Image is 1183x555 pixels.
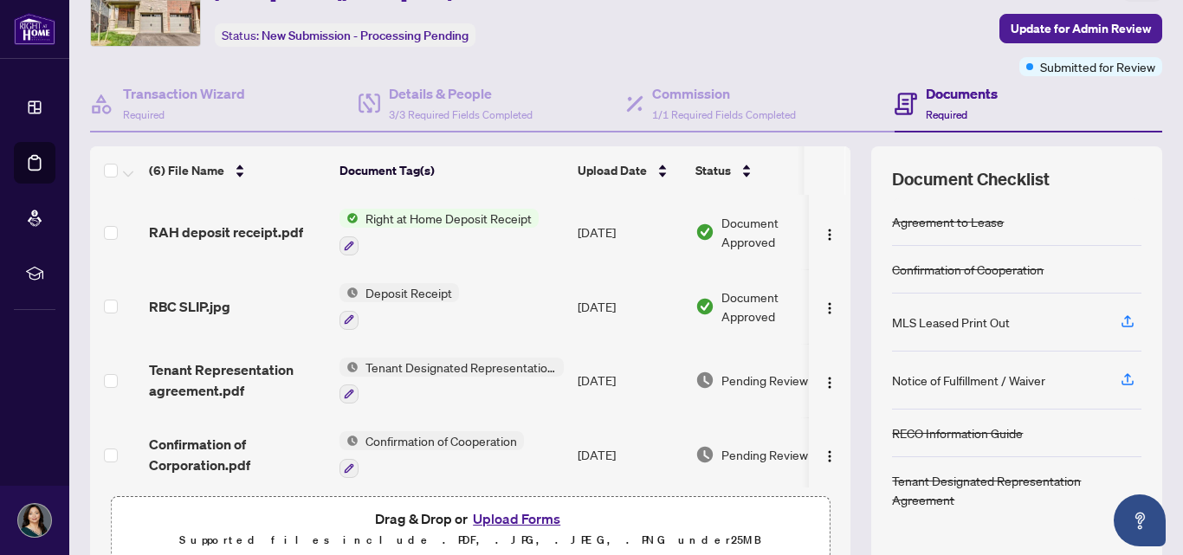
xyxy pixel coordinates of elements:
div: Tenant Designated Representation Agreement [892,471,1141,509]
td: [DATE] [571,269,688,344]
div: Confirmation of Cooperation [892,260,1044,279]
img: Logo [823,301,837,315]
img: Document Status [695,223,714,242]
img: Status Icon [339,431,359,450]
span: Right at Home Deposit Receipt [359,209,539,228]
button: Logo [816,293,844,320]
span: Status [695,161,731,180]
h4: Details & People [389,83,533,104]
td: [DATE] [571,195,688,269]
h4: Commission [652,83,796,104]
span: Pending Review [721,445,808,464]
th: Upload Date [571,146,688,195]
th: (6) File Name [142,146,333,195]
span: 3/3 Required Fields Completed [389,108,533,121]
div: Notice of Fulfillment / Waiver [892,371,1045,390]
span: Document Approved [721,287,829,326]
th: Document Tag(s) [333,146,571,195]
button: Status IconTenant Designated Representation Agreement [339,358,564,404]
p: Supported files include .PDF, .JPG, .JPEG, .PNG under 25 MB [122,530,818,551]
img: Document Status [695,371,714,390]
button: Logo [816,218,844,246]
td: [DATE] [571,417,688,492]
img: Profile Icon [18,504,51,537]
img: logo [14,13,55,45]
img: Logo [823,376,837,390]
span: RBC SLIP.jpg [149,296,230,317]
span: Drag & Drop or [375,507,566,530]
img: Status Icon [339,209,359,228]
span: Tenant Designated Representation Agreement [359,358,564,377]
button: Logo [816,441,844,468]
img: Logo [823,228,837,242]
td: [DATE] [571,344,688,418]
h4: Documents [926,83,998,104]
div: MLS Leased Print Out [892,313,1010,332]
span: Document Checklist [892,167,1050,191]
div: RECO Information Guide [892,423,1023,442]
h4: Transaction Wizard [123,83,245,104]
button: Logo [816,366,844,394]
span: Deposit Receipt [359,283,459,302]
img: Status Icon [339,358,359,377]
button: Upload Forms [468,507,566,530]
span: Tenant Representation agreement.pdf [149,359,326,401]
div: Agreement to Lease [892,212,1004,231]
span: Document Approved [721,213,829,251]
span: Update for Admin Review [1011,15,1151,42]
span: Confirmation of Corporation.pdf [149,434,326,475]
span: 1/1 Required Fields Completed [652,108,796,121]
th: Status [688,146,836,195]
img: Document Status [695,297,714,316]
button: Status IconDeposit Receipt [339,283,459,330]
img: Logo [823,449,837,463]
img: Document Status [695,445,714,464]
img: Status Icon [339,283,359,302]
span: Required [123,108,165,121]
button: Status IconRight at Home Deposit Receipt [339,209,539,255]
span: Submitted for Review [1040,57,1155,76]
span: Required [926,108,967,121]
span: Upload Date [578,161,647,180]
span: New Submission - Processing Pending [262,28,469,43]
button: Update for Admin Review [999,14,1162,43]
button: Status IconConfirmation of Cooperation [339,431,524,478]
div: Status: [215,23,475,47]
button: Open asap [1114,494,1166,546]
span: (6) File Name [149,161,224,180]
span: Pending Review [721,371,808,390]
span: RAH deposit receipt.pdf [149,222,303,242]
span: Confirmation of Cooperation [359,431,524,450]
